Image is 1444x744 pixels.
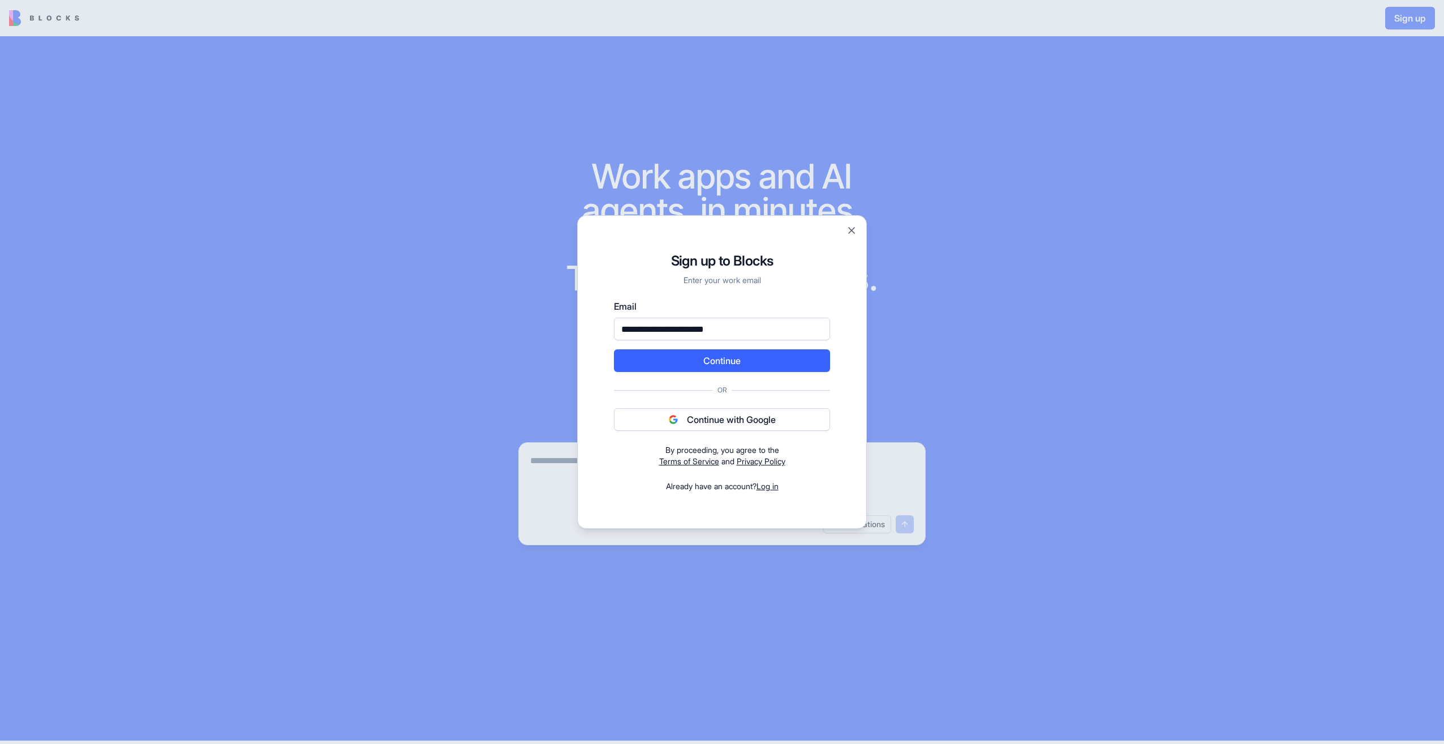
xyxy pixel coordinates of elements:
[614,349,830,372] button: Continue
[614,275,830,286] p: Enter your work email
[614,444,830,456] div: By proceeding, you agree to the
[713,386,732,395] span: Or
[737,456,785,466] a: Privacy Policy
[614,444,830,467] div: and
[614,252,830,270] h1: Sign up to Blocks
[659,456,719,466] a: Terms of Service
[614,408,830,431] button: Continue with Google
[846,225,857,236] button: Close
[669,415,678,424] img: google logo
[757,481,779,491] a: Log in
[614,300,830,313] label: Email
[614,481,830,492] div: Already have an account?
